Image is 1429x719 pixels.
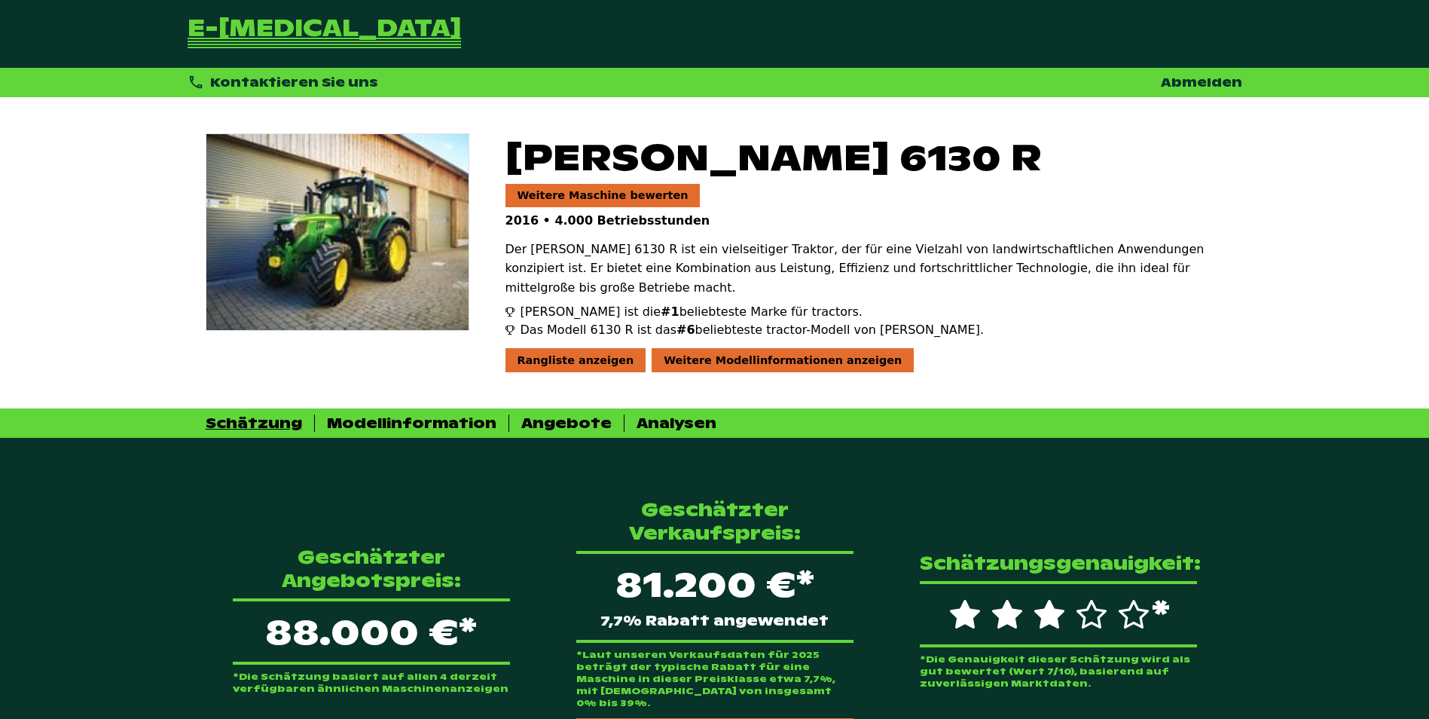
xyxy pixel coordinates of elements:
[920,552,1197,575] p: Schätzungsgenauigkeit:
[521,303,863,321] span: [PERSON_NAME] ist die beliebteste Marke für tractors.
[188,18,461,50] a: Zurück zur Startseite
[233,598,510,665] p: 88.000 €*
[210,75,378,90] span: Kontaktieren Sie uns
[600,614,829,628] span: 7,7% Rabatt angewendet
[576,551,853,643] div: 81.200 €*
[327,415,496,432] div: Modellinformation
[652,348,914,372] div: Weitere Modellinformationen anzeigen
[505,213,1224,228] p: 2016 • 4.000 Betriebsstunden
[206,415,302,432] div: Schätzung
[505,133,1042,181] span: [PERSON_NAME] 6130 R
[505,348,646,372] div: Rangliste anzeigen
[521,321,985,339] span: Das Modell 6130 R ist das beliebteste tractor-Modell von [PERSON_NAME].
[206,134,469,330] img: John Deere 6130 R
[920,653,1197,690] p: *Die Genauigkeit dieser Schätzung wird als gut bewertet (Wert 7/10), basierend auf zuverlässigen ...
[661,304,679,319] span: #1
[637,415,716,432] div: Analysen
[576,498,853,545] p: Geschätzter Verkaufspreis:
[233,546,510,592] p: Geschätzter Angebotspreis:
[576,649,853,709] p: *Laut unseren Verkaufsdaten für 2025 beträgt der typische Rabatt für eine Maschine in dieser Prei...
[188,74,379,91] div: Kontaktieren Sie uns
[521,415,612,432] div: Angebote
[505,240,1224,298] p: Der [PERSON_NAME] 6130 R ist ein vielseitiger Traktor, der für eine Vielzahl von landwirtschaftli...
[505,184,701,207] a: Weitere Maschine bewerten
[233,671,510,695] p: *Die Schätzung basiert auf allen 4 derzeit verfügbaren ähnlichen Maschinenanzeigen
[676,323,695,337] span: #6
[1161,75,1242,90] a: Abmelden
